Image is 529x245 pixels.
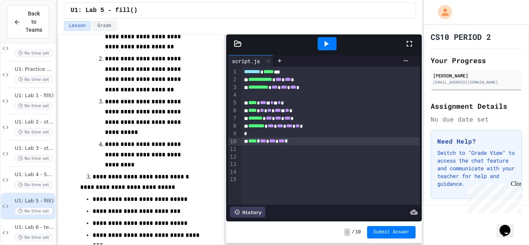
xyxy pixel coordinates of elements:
[228,57,264,65] div: script.js
[228,176,238,183] div: 15
[15,50,53,57] span: No time set
[437,137,515,146] h3: Need Help?
[230,207,265,218] div: History
[430,3,454,21] div: My Account
[15,119,54,125] span: U1: Lab 2 - stroke()
[228,115,238,122] div: 7
[433,79,520,85] div: [EMAIL_ADDRESS][DOMAIN_NAME]
[344,228,350,236] span: -
[7,5,49,38] button: Back to Teams
[228,68,238,76] div: 1
[228,99,238,107] div: 5
[64,21,91,31] button: Lesson
[352,229,354,235] span: /
[15,145,54,152] span: U1: Lab 3 - strokeWeight()
[15,155,53,162] span: No time set
[431,31,491,42] h1: CS10 PERIOD 2
[228,91,238,99] div: 4
[15,128,53,136] span: No time set
[228,84,238,91] div: 3
[228,122,238,130] div: 8
[431,55,522,66] h2: Your Progress
[431,115,522,124] div: No due date set
[15,76,53,83] span: No time set
[355,229,361,235] span: 10
[228,161,238,168] div: 13
[15,93,54,99] span: U1: Lab 1 - fill()
[431,101,522,111] h2: Assignment Details
[228,153,238,161] div: 12
[228,138,238,146] div: 10
[437,149,515,188] p: Switch to "Grade View" to access the chat feature and communicate with your teacher for help and ...
[15,171,54,178] span: U1: Lab 4 - Shape Styling
[70,6,137,15] span: U1: Lab 5 - fill()
[228,107,238,115] div: 6
[15,66,54,73] span: U1: Practice Lab 2
[373,229,410,235] span: Submit Answer
[3,3,53,49] div: Chat with us now!Close
[228,130,238,138] div: 9
[15,207,53,215] span: No time set
[228,168,238,176] div: 14
[15,198,54,204] span: U1: Lab 5 - fill()
[25,10,43,34] span: Back to Teams
[465,180,521,213] iframe: chat widget
[93,21,117,31] button: Grade
[15,224,54,231] span: U1: Lab 6 - textSize()
[228,55,273,67] div: script.js
[433,72,520,79] div: [PERSON_NAME]
[496,214,521,237] iframe: chat widget
[15,181,53,188] span: No time set
[15,102,53,110] span: No time set
[367,226,416,238] button: Submit Answer
[228,146,238,153] div: 11
[228,76,238,84] div: 2
[15,234,53,241] span: No time set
